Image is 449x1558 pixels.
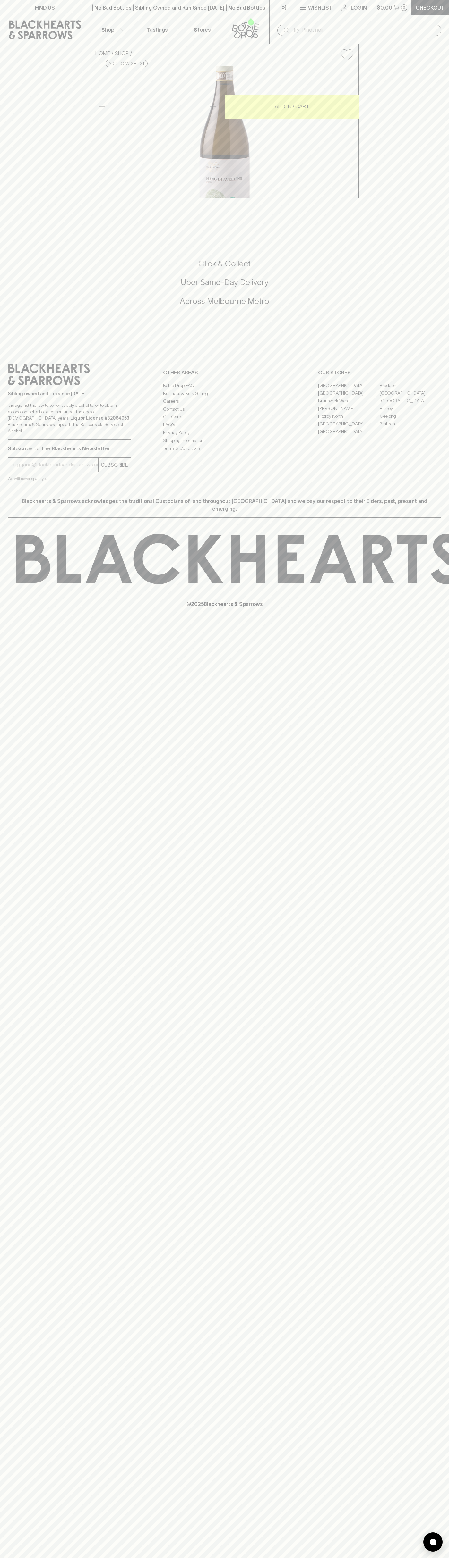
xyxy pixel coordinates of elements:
[380,405,441,412] a: Fitzroy
[318,420,380,428] a: [GEOGRAPHIC_DATA]
[163,382,286,389] a: Bottle Drop FAQ's
[403,6,405,9] p: 0
[8,402,131,434] p: It is against the law to sell or supply alcohol to, or to obtain alcohol on behalf of a person un...
[106,60,148,67] button: Add to wishlist
[308,4,332,12] p: Wishlist
[163,429,286,437] a: Privacy Policy
[101,461,128,469] p: SUBSCRIBE
[318,381,380,389] a: [GEOGRAPHIC_DATA]
[115,50,129,56] a: SHOP
[135,15,180,44] a: Tastings
[318,412,380,420] a: Fitzroy North
[13,497,436,513] p: Blackhearts & Sparrows acknowledges the traditional Custodians of land throughout [GEOGRAPHIC_DAT...
[8,296,441,306] h5: Across Melbourne Metro
[163,445,286,452] a: Terms & Conditions
[8,445,131,452] p: Subscribe to The Blackhearts Newsletter
[380,412,441,420] a: Geelong
[318,369,441,376] p: OUR STORES
[351,4,367,12] p: Login
[8,258,441,269] h5: Click & Collect
[180,15,225,44] a: Stores
[380,420,441,428] a: Prahran
[70,415,129,421] strong: Liquor License #32064953
[163,389,286,397] a: Business & Bulk Gifting
[8,475,131,482] p: We will never spam you
[338,47,356,63] button: Add to wishlist
[318,428,380,435] a: [GEOGRAPHIC_DATA]
[430,1539,436,1545] img: bubble-icon
[163,413,286,421] a: Gift Cards
[163,421,286,429] a: FAQ's
[318,405,380,412] a: [PERSON_NAME]
[90,66,358,198] img: 29127.png
[380,397,441,405] a: [GEOGRAPHIC_DATA]
[35,4,55,12] p: FIND US
[99,458,131,472] button: SUBSCRIBE
[8,233,441,340] div: Call to action block
[13,460,98,470] input: e.g. jane@blackheartsandsparrows.com.au
[318,389,380,397] a: [GEOGRAPHIC_DATA]
[416,4,445,12] p: Checkout
[163,369,286,376] p: OTHER AREAS
[275,103,309,110] p: ADD TO CART
[380,389,441,397] a: [GEOGRAPHIC_DATA]
[194,26,211,34] p: Stores
[377,4,392,12] p: $0.00
[380,381,441,389] a: Braddon
[95,50,110,56] a: HOME
[293,25,436,35] input: Try "Pinot noir"
[225,95,359,119] button: ADD TO CART
[8,390,131,397] p: Sibling owned and run since [DATE]
[318,397,380,405] a: Brunswick West
[163,437,286,444] a: Shipping Information
[163,405,286,413] a: Contact Us
[163,398,286,405] a: Careers
[90,15,135,44] button: Shop
[8,277,441,288] h5: Uber Same-Day Delivery
[147,26,168,34] p: Tastings
[101,26,114,34] p: Shop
